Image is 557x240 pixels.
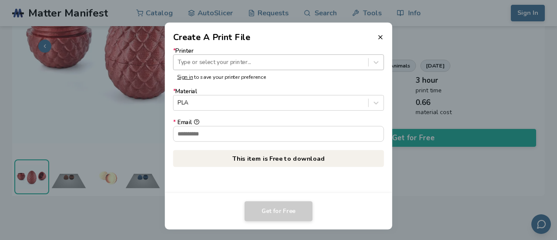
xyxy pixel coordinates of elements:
input: *Email [174,126,384,141]
p: This item is Free to download [173,150,384,167]
p: to save your printer preference [177,74,380,80]
h2: Create A Print File [173,31,251,44]
label: Printer [173,48,384,70]
input: *PrinterType or select your printer... [178,59,179,65]
button: Get for Free [245,201,312,221]
button: *Email [194,119,199,125]
input: *MaterialPLA [178,100,179,106]
a: Sign in [177,74,193,81]
label: Material [173,88,384,111]
div: Email [173,119,384,126]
